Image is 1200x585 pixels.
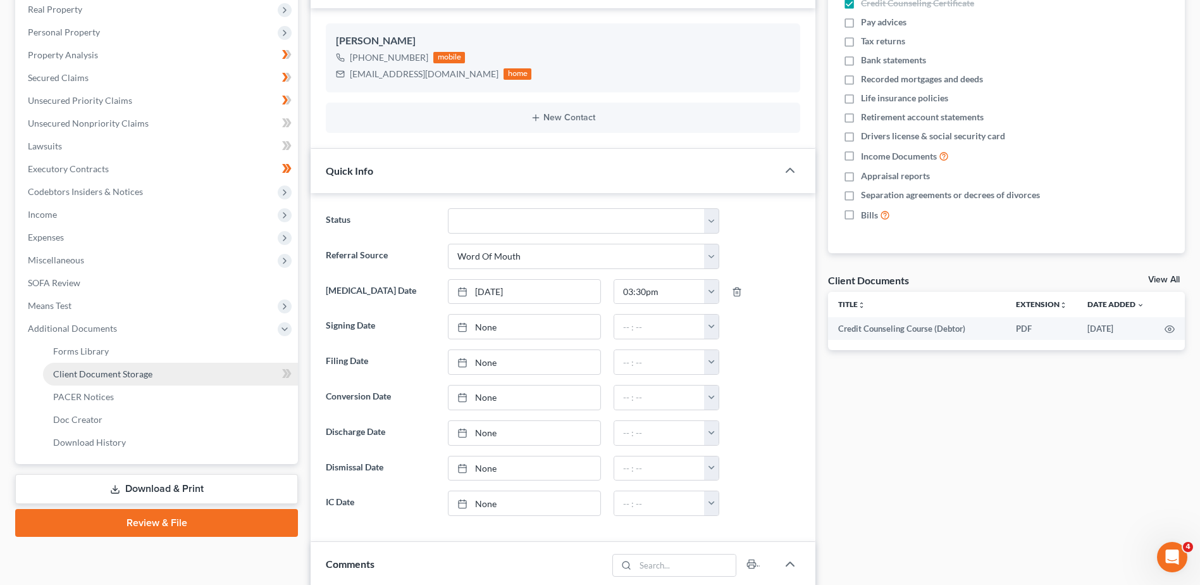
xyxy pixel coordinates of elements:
[53,391,114,402] span: PACER Notices
[350,68,498,80] div: [EMAIL_ADDRESS][DOMAIN_NAME]
[18,158,298,180] a: Executory Contracts
[448,315,600,339] a: None
[326,165,373,177] span: Quick Info
[1148,275,1180,284] a: View All
[861,111,984,123] span: Retirement account statements
[1077,317,1154,340] td: [DATE]
[614,315,705,339] input: -- : --
[1060,301,1067,309] i: unfold_more
[28,72,89,83] span: Secured Claims
[319,314,441,339] label: Signing Date
[28,300,71,311] span: Means Test
[53,368,152,379] span: Client Document Storage
[1137,301,1144,309] i: expand_more
[861,54,926,66] span: Bank statements
[15,509,298,537] a: Review & File
[448,280,600,304] a: [DATE]
[861,130,1005,142] span: Drivers license & social security card
[319,208,441,234] label: Status
[828,317,1006,340] td: Credit Counseling Course (Debtor)
[1006,317,1077,340] td: PDF
[18,44,298,66] a: Property Analysis
[1016,299,1067,309] a: Extensionunfold_more
[18,89,298,112] a: Unsecured Priority Claims
[18,272,298,294] a: SOFA Review
[53,437,126,448] span: Download History
[448,456,600,481] a: None
[319,420,441,446] label: Discharge Date
[43,340,298,363] a: Forms Library
[319,491,441,516] label: IC Date
[350,51,428,64] div: [PHONE_NUMBER]
[448,491,600,515] a: None
[614,386,705,410] input: -- : --
[28,209,57,220] span: Income
[828,274,909,287] div: Client Documents
[448,350,600,374] a: None
[28,255,84,265] span: Miscellaneous
[53,346,109,356] span: Forms Library
[28,118,149,129] span: Unsecured Nonpriority Claims
[614,491,705,515] input: -- : --
[861,16,906,28] span: Pay advices
[635,555,736,576] input: Search...
[28,163,109,174] span: Executory Contracts
[43,363,298,386] a: Client Document Storage
[43,386,298,408] a: PACER Notices
[858,301,865,309] i: unfold_more
[861,170,930,182] span: Appraisal reports
[28,27,100,37] span: Personal Property
[336,34,790,49] div: [PERSON_NAME]
[336,113,790,123] button: New Contact
[319,385,441,410] label: Conversion Date
[1087,299,1144,309] a: Date Added expand_more
[28,186,143,197] span: Codebtors Insiders & Notices
[861,35,905,47] span: Tax returns
[448,386,600,410] a: None
[861,92,948,104] span: Life insurance policies
[861,73,983,85] span: Recorded mortgages and deeds
[28,277,80,288] span: SOFA Review
[861,189,1040,201] span: Separation agreements or decrees of divorces
[838,299,865,309] a: Titleunfold_more
[614,456,705,481] input: -- : --
[614,280,705,304] input: -- : --
[18,66,298,89] a: Secured Claims
[614,421,705,445] input: -- : --
[1157,542,1187,572] iframe: Intercom live chat
[861,150,937,163] span: Income Documents
[28,323,117,334] span: Additional Documents
[448,421,600,445] a: None
[18,112,298,135] a: Unsecured Nonpriority Claims
[18,135,298,158] a: Lawsuits
[43,408,298,431] a: Doc Creator
[28,95,132,106] span: Unsecured Priority Claims
[614,350,705,374] input: -- : --
[319,279,441,305] label: [MEDICAL_DATA] Date
[504,68,531,80] div: home
[319,456,441,481] label: Dismissal Date
[861,209,878,222] span: Bills
[28,49,98,60] span: Property Analysis
[1183,542,1193,552] span: 4
[319,244,441,269] label: Referral Source
[43,431,298,454] a: Download History
[433,52,465,63] div: mobile
[319,349,441,375] label: Filing Date
[326,558,374,570] span: Comments
[28,232,64,242] span: Expenses
[28,141,62,151] span: Lawsuits
[53,414,102,425] span: Doc Creator
[15,474,298,504] a: Download & Print
[28,4,82,15] span: Real Property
